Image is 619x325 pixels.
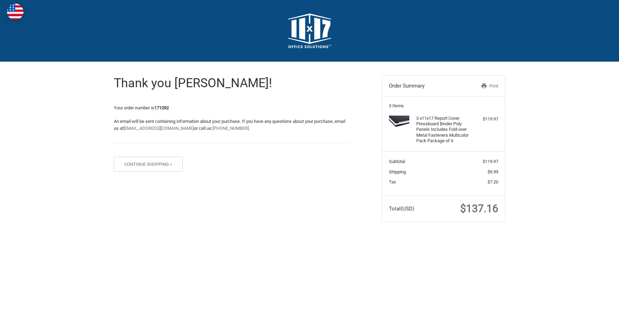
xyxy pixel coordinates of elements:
span: Total (USD) [389,206,414,212]
h3: Order Summary [389,83,463,90]
h4: 3 x 11x17 Report Cover Pressboard Binder Poly Panels Includes Fold-over Metal Fasteners Multicolo... [416,116,469,144]
img: duty and tax information for United States [7,3,24,20]
button: Continue Shopping » [114,157,183,172]
span: $137.16 [460,202,498,215]
span: Subtotal [389,159,405,164]
span: An email will be sent containing information about your purchase. If you have any questions about... [114,119,345,131]
div: $119.97 [471,116,498,123]
a: [EMAIL_ADDRESS][DOMAIN_NAME] [124,126,194,131]
span: $119.97 [483,159,498,164]
span: Your order number is [114,105,169,110]
span: Shipping [389,169,406,174]
h3: 3 Items [389,103,498,109]
span: $9.99 [488,169,498,174]
img: 11x17.com [288,13,331,48]
span: $7.20 [488,179,498,184]
a: Print [462,83,498,90]
a: [PHONE_NUMBER] [212,126,249,131]
span: Tax [389,179,396,184]
strong: 171092 [154,105,169,110]
h1: Thank you [PERSON_NAME]! [114,75,349,91]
